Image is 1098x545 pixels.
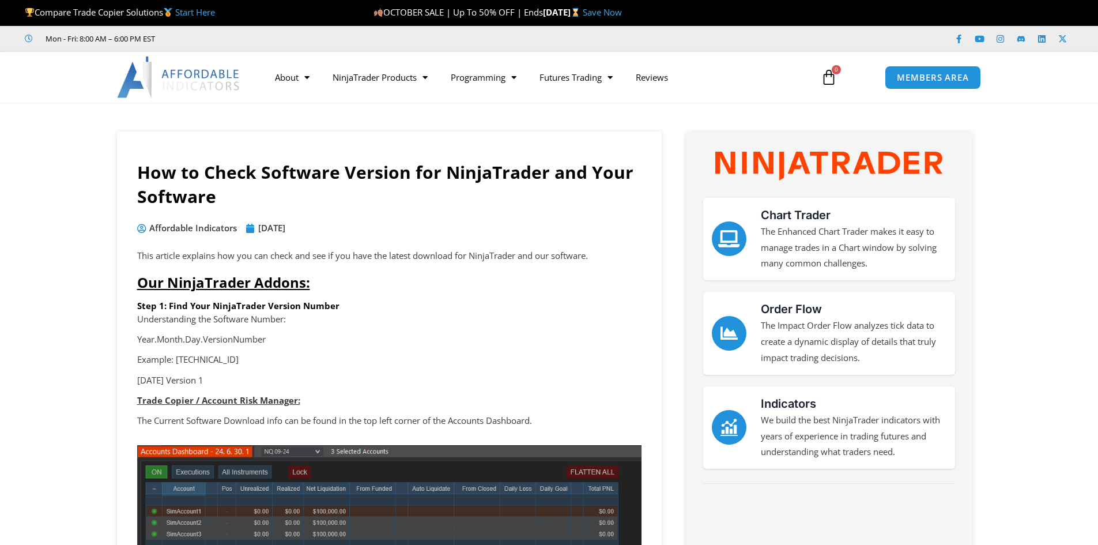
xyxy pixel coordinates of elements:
[175,6,215,18] a: Start Here
[832,65,841,74] span: 0
[137,311,642,328] p: Understanding the Software Number:
[117,57,241,98] img: LogoAI | Affordable Indicators – NinjaTrader
[897,73,969,82] span: MEMBERS AREA
[761,412,946,461] p: We build the best NinjaTrader indicators with years of experience in trading futures and understa...
[321,64,439,91] a: NinjaTrader Products
[543,6,583,18] strong: [DATE]
[571,8,580,17] img: ⌛
[137,373,642,389] p: [DATE] Version 1
[624,64,680,91] a: Reviews
[373,6,543,18] span: OCTOBER SALE | Up To 50% OFF | Ends
[583,6,622,18] a: Save Now
[374,8,383,17] img: 🍂
[761,397,816,411] a: Indicators
[712,221,746,256] a: Chart Trader
[528,64,624,91] a: Futures Trading
[137,248,642,264] p: This article explains how you can check and see if you have the latest download for NinjaTrader a...
[263,64,808,91] nav: Menu
[761,224,946,272] p: The Enhanced Chart Trader makes it easy to manage trades in a Chart window by solving many common...
[439,64,528,91] a: Programming
[137,300,642,311] h6: Step 1: Find Your NinjaTrader Version Number
[258,222,285,234] time: [DATE]
[137,394,300,406] strong: Trade Copier / Account Risk Manager:
[25,6,215,18] span: Compare Trade Copier Solutions
[137,413,642,429] p: The Current Software Download info can be found in the top left corner of the Accounts Dashboard.
[712,316,746,351] a: Order Flow
[761,318,946,366] p: The Impact Order Flow analyzes tick data to create a dynamic display of details that truly impact...
[164,8,172,17] img: 🥇
[263,64,321,91] a: About
[137,160,642,209] h1: How to Check Software Version for NinjaTrader and Your Software
[761,302,822,316] a: Order Flow
[761,208,831,222] a: Chart Trader
[171,33,344,44] iframe: Customer reviews powered by Trustpilot
[885,66,981,89] a: MEMBERS AREA
[146,220,237,236] span: Affordable Indicators
[715,152,942,181] img: NinjaTrader Wordmark color RGB | Affordable Indicators – NinjaTrader
[137,273,310,292] span: Our NinjaTrader Addons:
[137,352,642,368] p: Example: [TECHNICAL_ID]
[803,61,854,94] a: 0
[25,8,34,17] img: 🏆
[43,32,155,46] span: Mon - Fri: 8:00 AM – 6:00 PM EST
[137,332,642,348] p: Year.Month.Day.VersionNumber
[712,410,746,445] a: Indicators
